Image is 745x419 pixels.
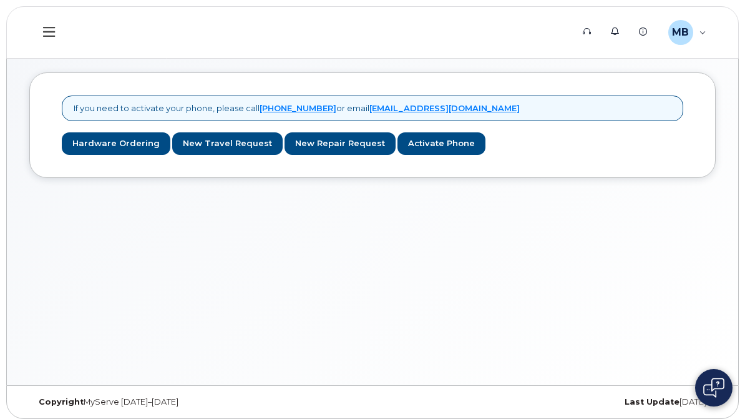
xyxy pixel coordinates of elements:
strong: Last Update [625,397,679,407]
div: [DATE] [372,397,716,407]
a: New Repair Request [285,132,396,155]
img: Open chat [703,378,724,398]
strong: Copyright [39,397,84,407]
a: [EMAIL_ADDRESS][DOMAIN_NAME] [369,103,520,113]
p: If you need to activate your phone, please call or email [74,102,520,114]
a: New Travel Request [172,132,283,155]
a: [PHONE_NUMBER] [260,103,336,113]
a: Activate Phone [397,132,485,155]
div: MyServe [DATE]–[DATE] [29,397,372,407]
a: Hardware Ordering [62,132,170,155]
